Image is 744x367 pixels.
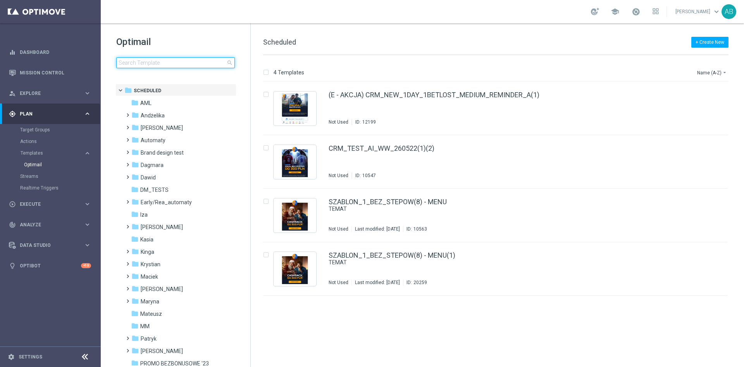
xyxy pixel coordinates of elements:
[20,255,81,276] a: Optibot
[329,198,447,205] a: SZABLON_1_BEZ_STEPOW(8) - MENU
[329,205,695,213] div: TEMAT
[131,322,139,330] i: folder
[9,90,84,97] div: Explore
[141,348,183,355] span: Piotr G.
[140,236,153,243] span: Kasia
[84,200,91,208] i: keyboard_arrow_right
[20,62,91,83] a: Mission Control
[9,42,91,62] div: Dashboard
[9,221,16,228] i: track_changes
[329,259,695,266] div: TEMAT
[722,4,736,19] div: AB
[675,6,722,17] a: [PERSON_NAME]keyboard_arrow_down
[255,82,742,135] div: Press SPACE to select this row.
[9,49,91,55] button: equalizer Dashboard
[9,201,91,207] button: play_circle_outline Execute keyboard_arrow_right
[116,57,235,68] input: Search Template
[24,159,100,171] div: Optimail
[611,7,619,16] span: school
[20,127,81,133] a: Target Groups
[20,136,100,147] div: Actions
[20,202,84,207] span: Execute
[20,124,100,136] div: Target Groups
[141,199,192,206] span: Early/Rea_automaty
[274,69,304,76] p: 4 Templates
[131,136,139,144] i: folder
[352,226,403,232] div: Last modified: [DATE]
[276,147,314,177] img: 10547.jpeg
[141,286,183,293] span: Marcin G.
[141,248,154,255] span: Kinga
[131,310,139,317] i: folder
[141,137,165,144] span: Automaty
[131,99,139,107] i: folder
[9,90,91,96] div: person_search Explore keyboard_arrow_right
[263,38,296,46] span: Scheduled
[84,241,91,249] i: keyboard_arrow_right
[20,91,84,96] span: Explore
[9,242,84,249] div: Data Studio
[131,111,139,119] i: folder
[276,254,314,284] img: 20259.jpeg
[131,124,139,131] i: folder
[141,149,184,156] span: Brand design test
[20,42,91,62] a: Dashboard
[20,150,91,156] button: Templates keyboard_arrow_right
[255,242,742,296] div: Press SPACE to select this row.
[141,335,157,342] span: Patryk
[20,173,81,179] a: Streams
[141,298,159,305] span: Maryna
[19,355,42,359] a: Settings
[9,255,91,276] div: Optibot
[403,226,427,232] div: ID:
[131,272,139,280] i: folder
[9,111,91,117] button: gps_fixed Plan keyboard_arrow_right
[140,360,209,367] span: PROMO BEZBONUSOWE '23
[696,68,728,77] button: Name (A-Z)arrow_drop_down
[131,210,139,218] i: folder
[9,49,16,56] i: equalizer
[352,279,403,286] div: Last modified: [DATE]
[9,70,91,76] button: Mission Control
[712,7,721,16] span: keyboard_arrow_down
[329,259,677,266] a: TEMAT
[131,248,139,255] i: folder
[9,262,16,269] i: lightbulb
[413,226,427,232] div: 10563
[362,172,376,179] div: 10547
[20,112,84,116] span: Plan
[20,222,84,227] span: Analyze
[9,263,91,269] div: lightbulb Optibot +10
[329,252,455,259] a: SZABLON_1_BEZ_STEPOW(8) - MENU(1)
[9,110,16,117] i: gps_fixed
[131,161,139,169] i: folder
[20,185,81,191] a: Realtime Triggers
[141,224,183,231] span: Kamil N.
[141,273,158,280] span: Maciek
[255,135,742,189] div: Press SPACE to select this row.
[9,110,84,117] div: Plan
[116,36,235,48] h1: Optimail
[84,110,91,117] i: keyboard_arrow_right
[21,151,76,155] span: Templates
[131,334,139,342] i: folder
[9,242,91,248] button: Data Studio keyboard_arrow_right
[20,138,81,145] a: Actions
[329,226,348,232] div: Not Used
[84,150,91,157] i: keyboard_arrow_right
[20,182,100,194] div: Realtime Triggers
[20,171,100,182] div: Streams
[329,205,677,213] a: TEMAT
[227,60,233,66] span: search
[9,62,91,83] div: Mission Control
[131,186,139,193] i: folder
[124,86,132,94] i: folder
[9,90,16,97] i: person_search
[134,87,161,94] span: Scheduled
[84,221,91,228] i: keyboard_arrow_right
[8,353,15,360] i: settings
[140,100,152,107] span: AML
[131,173,139,181] i: folder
